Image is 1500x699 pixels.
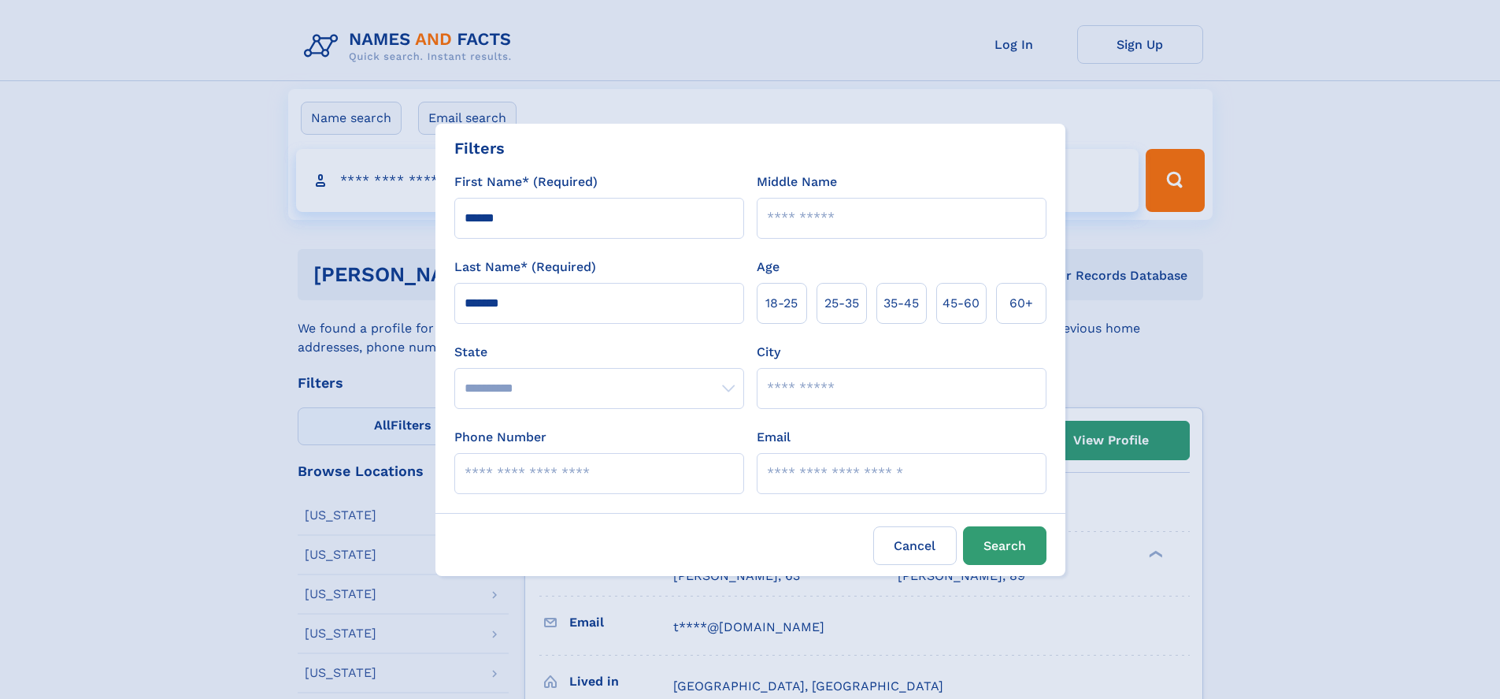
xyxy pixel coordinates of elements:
label: Age [757,258,780,277]
label: Last Name* (Required) [454,258,596,277]
label: Phone Number [454,428,546,447]
label: City [757,343,780,362]
label: Email [757,428,791,447]
span: 35‑45 [883,294,919,313]
label: First Name* (Required) [454,173,598,191]
button: Search [963,526,1046,565]
div: Filters [454,136,505,160]
span: 18‑25 [765,294,798,313]
label: Middle Name [757,173,837,191]
label: State [454,343,744,362]
span: 60+ [1009,294,1033,313]
span: 45‑60 [943,294,980,313]
span: 25‑35 [824,294,859,313]
label: Cancel [873,526,957,565]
